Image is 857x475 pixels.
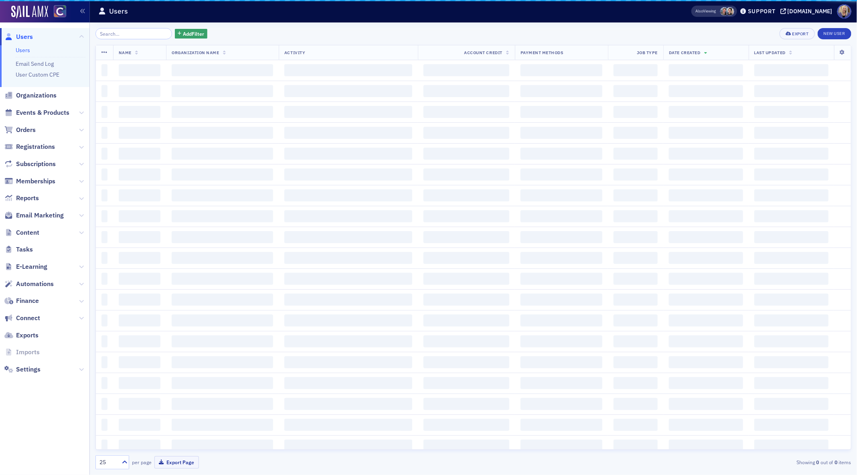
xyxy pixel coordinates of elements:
[614,440,658,452] span: ‌
[521,127,602,139] span: ‌
[669,356,743,368] span: ‌
[669,64,743,76] span: ‌
[284,231,412,243] span: ‌
[284,168,412,181] span: ‌
[754,440,829,452] span: ‌
[172,335,273,347] span: ‌
[754,356,829,368] span: ‌
[16,348,40,357] span: Imports
[614,315,658,327] span: ‌
[119,127,161,139] span: ‌
[614,356,658,368] span: ‌
[119,419,161,431] span: ‌
[605,459,851,466] div: Showing out of items
[119,335,161,347] span: ‌
[284,377,412,389] span: ‌
[614,252,658,264] span: ‌
[669,210,743,222] span: ‌
[4,142,55,151] a: Registrations
[16,365,41,374] span: Settings
[109,6,128,16] h1: Users
[669,189,743,201] span: ‌
[284,106,412,118] span: ‌
[284,335,412,347] span: ‌
[423,419,509,431] span: ‌
[284,210,412,222] span: ‌
[614,377,658,389] span: ‌
[521,252,602,264] span: ‌
[669,252,743,264] span: ‌
[423,231,509,243] span: ‌
[101,189,107,201] span: ‌
[101,210,107,222] span: ‌
[284,356,412,368] span: ‌
[423,335,509,347] span: ‌
[669,273,743,285] span: ‌
[172,50,219,55] span: Organization Name
[101,377,107,389] span: ‌
[119,106,161,118] span: ‌
[521,419,602,431] span: ‌
[521,64,602,76] span: ‌
[172,440,273,452] span: ‌
[614,419,658,431] span: ‌
[16,32,33,41] span: Users
[521,377,602,389] span: ‌
[119,440,161,452] span: ‌
[119,168,161,181] span: ‌
[4,108,69,117] a: Events & Products
[119,273,161,285] span: ‌
[423,127,509,139] span: ‌
[119,189,161,201] span: ‌
[119,85,161,97] span: ‌
[4,262,47,271] a: E-Learning
[172,85,273,97] span: ‌
[423,356,509,368] span: ‌
[16,228,39,237] span: Content
[423,252,509,264] span: ‌
[754,50,786,55] span: Last Updated
[119,356,161,368] span: ‌
[101,127,107,139] span: ‌
[754,294,829,306] span: ‌
[521,85,602,97] span: ‌
[754,85,829,97] span: ‌
[172,189,273,201] span: ‌
[614,64,658,76] span: ‌
[423,377,509,389] span: ‌
[101,335,107,347] span: ‌
[172,210,273,222] span: ‌
[637,50,658,55] span: Job Type
[521,168,602,181] span: ‌
[16,296,39,305] span: Finance
[4,194,39,203] a: Reports
[284,294,412,306] span: ‌
[521,210,602,222] span: ‌
[669,50,700,55] span: Date Created
[284,50,305,55] span: Activity
[16,126,36,134] span: Orders
[16,91,57,100] span: Organizations
[119,315,161,327] span: ‌
[101,273,107,285] span: ‌
[521,315,602,327] span: ‌
[754,419,829,431] span: ‌
[669,106,743,118] span: ‌
[101,398,107,410] span: ‌
[284,440,412,452] span: ‌
[101,168,107,181] span: ‌
[284,127,412,139] span: ‌
[521,231,602,243] span: ‌
[754,335,829,347] span: ‌
[614,294,658,306] span: ‌
[614,106,658,118] span: ‌
[11,6,48,18] img: SailAMX
[119,210,161,222] span: ‌
[754,189,829,201] span: ‌
[4,331,38,340] a: Exports
[172,231,273,243] span: ‌
[101,440,107,452] span: ‌
[754,64,829,76] span: ‌
[16,142,55,151] span: Registrations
